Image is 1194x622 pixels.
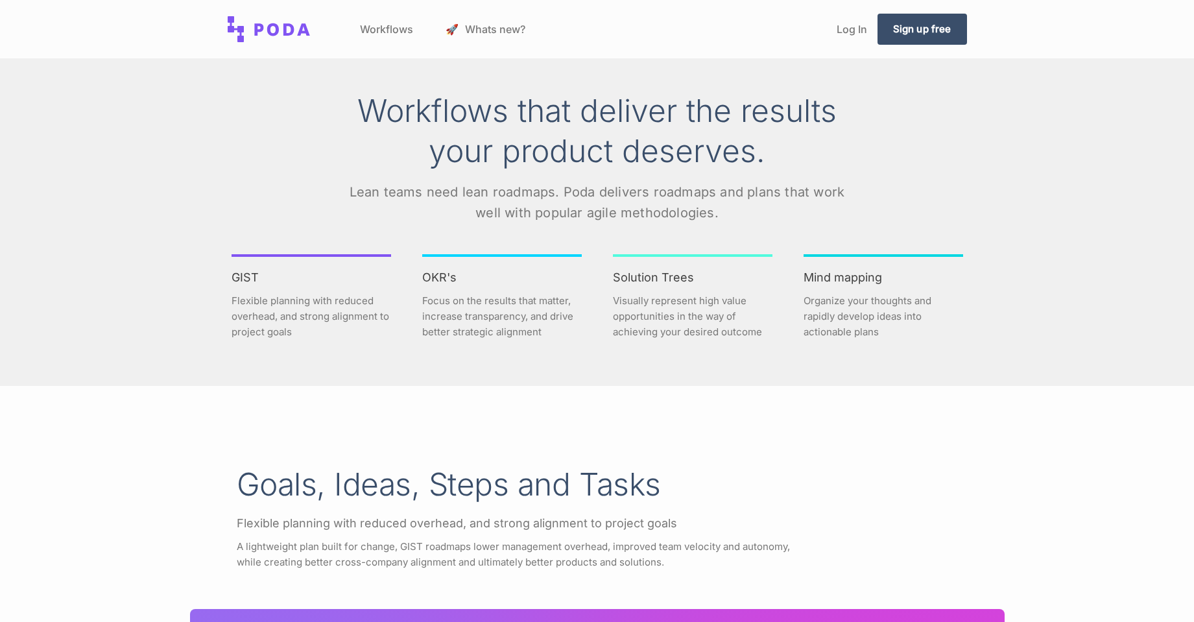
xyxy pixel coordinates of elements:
[237,539,807,570] p: A lightweight plan built for change, GIST roadmaps lower management overhead, improved team veloc...
[878,14,967,45] a: Sign up free
[613,293,772,340] p: Visually represent high value opportunities in the way of achieving your desired outcome
[237,516,958,531] div: Flexible planning with reduced overhead, and strong alignment to project goals
[788,239,979,365] a: Mind mappingOrganize your thoughts and rapidly develop ideas into actionable plans
[597,239,788,365] a: Solution TreesVisually represent high value opportunities in the way of achieving your desired ou...
[422,270,582,285] h3: OKR's
[435,5,536,54] a: launch Whats new?
[232,293,391,340] p: Flexible planning with reduced overhead, and strong alignment to project goals
[237,466,958,503] h2: Goals, Ideas, Steps and Tasks
[232,270,391,285] h3: GIST
[350,5,424,54] a: Workflows
[422,293,582,340] p: Focus on the results that matter, increase transparency, and drive better strategic alignment
[216,239,407,365] a: GISTFlexible planning with reduced overhead, and strong alignment to project goals
[804,270,963,285] h3: Mind mapping
[446,19,462,40] span: launch
[338,91,857,172] h1: Workflows that deliver the results your product deserves.
[407,239,597,365] a: OKR'sFocus on the results that matter, increase transparency, and drive better strategic alignment
[804,293,963,340] p: Organize your thoughts and rapidly develop ideas into actionable plans
[613,270,772,285] h3: Solution Trees
[228,16,311,42] img: Poda: Opportunity solution trees
[338,182,857,223] p: Lean teams need lean roadmaps. Poda delivers roadmaps and plans that work well with popular agile...
[826,5,878,54] a: Log In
